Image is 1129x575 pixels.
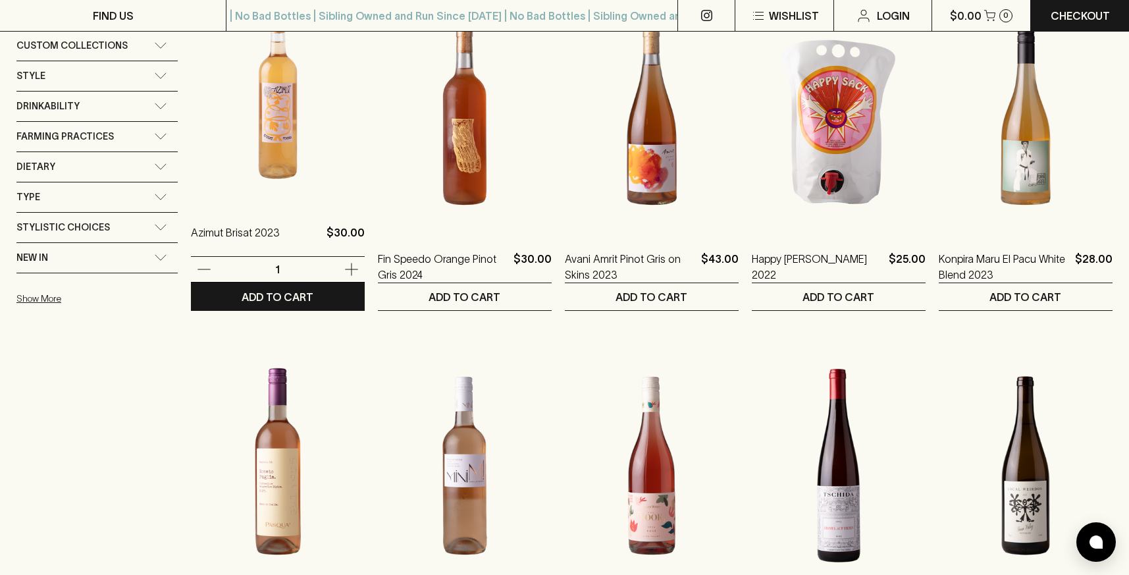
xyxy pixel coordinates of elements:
[939,251,1070,283] a: Konpira Maru El Pacu White Blend 2023
[802,289,874,305] p: ADD TO CART
[16,61,178,91] div: Style
[327,225,365,256] p: $30.00
[752,251,883,283] a: Happy [PERSON_NAME] 2022
[1003,12,1009,19] p: 0
[16,285,189,312] button: Show More
[16,250,48,266] span: New In
[513,251,552,283] p: $30.00
[378,251,508,283] a: Fin Speedo Orange Pinot Gris 2024
[16,243,178,273] div: New In
[16,152,178,182] div: Dietary
[378,283,552,310] button: ADD TO CART
[1090,535,1103,549] img: bubble-icon
[752,1,926,231] img: Happy Sack Rosé 2022
[16,92,178,121] div: Drinkability
[752,283,926,310] button: ADD TO CART
[939,283,1113,310] button: ADD TO CART
[565,1,739,231] img: Avani Amrit Pinot Gris on Skins 2023
[378,1,552,231] img: Fin Speedo Orange Pinot Gris 2024
[616,289,687,305] p: ADD TO CART
[16,31,178,61] div: Custom Collections
[191,225,280,256] a: Azimut Brisat 2023
[16,213,178,242] div: Stylistic Choices
[16,68,45,84] span: Style
[93,8,134,24] p: FIND US
[565,283,739,310] button: ADD TO CART
[242,289,313,305] p: ADD TO CART
[16,38,128,54] span: Custom Collections
[16,159,55,175] span: Dietary
[701,251,739,283] p: $43.00
[429,289,500,305] p: ADD TO CART
[191,283,365,310] button: ADD TO CART
[16,98,80,115] span: Drinkability
[989,289,1061,305] p: ADD TO CART
[565,251,696,283] a: Avani Amrit Pinot Gris on Skins 2023
[16,219,110,236] span: Stylistic Choices
[1075,251,1113,283] p: $28.00
[16,128,114,145] span: Farming Practices
[769,8,819,24] p: Wishlist
[262,262,294,277] p: 1
[16,182,178,212] div: Type
[889,251,926,283] p: $25.00
[939,1,1113,231] img: Konpira Maru El Pacu White Blend 2023
[950,8,982,24] p: $0.00
[16,189,40,205] span: Type
[16,122,178,151] div: Farming Practices
[1051,8,1110,24] p: Checkout
[877,8,910,24] p: Login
